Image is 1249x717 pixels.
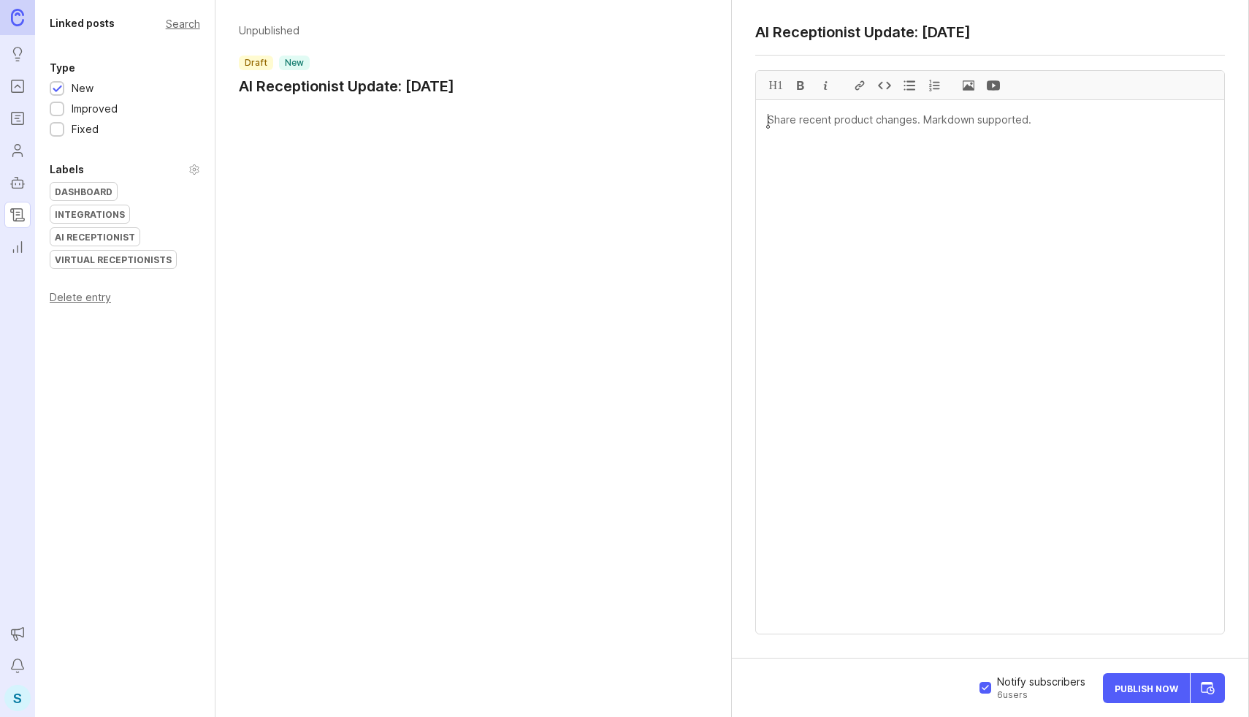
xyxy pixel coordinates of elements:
span: 6 user s [997,689,1085,701]
a: Portal [4,73,31,99]
div: H1 [763,71,788,99]
a: Ideas [4,41,31,67]
textarea: AI Receptionist Update: [DATE] [755,23,1225,41]
a: Changelog [4,202,31,228]
button: S [4,685,31,711]
div: Dashboard [50,183,117,200]
a: AI Receptionist Update: [DATE] [239,76,454,96]
button: Notifications [4,653,31,679]
a: Roadmaps [4,105,31,132]
div: Linked posts [50,15,115,32]
img: Canny Home [11,9,24,26]
div: Fixed [72,121,99,137]
a: Reporting [4,234,31,260]
button: Publish Now [1103,673,1190,703]
button: Announcements [4,621,31,647]
div: Notify subscribers [997,675,1085,701]
span: Publish Now [1115,683,1178,693]
a: Users [4,137,31,164]
p: Unpublished [239,23,454,38]
div: Improved [72,101,118,117]
div: Type [50,59,75,77]
a: Autopilot [4,170,31,196]
div: Integrations [50,205,129,223]
div: Virtual Receptionists [50,251,176,268]
div: Delete entry [50,292,200,303]
div: Labels [50,161,84,178]
div: Search [166,20,200,28]
input: Notify subscribers by email [979,682,991,694]
p: new [285,57,304,69]
div: AI Receptionist [50,228,140,246]
p: draft [245,57,267,69]
div: New [72,80,93,96]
